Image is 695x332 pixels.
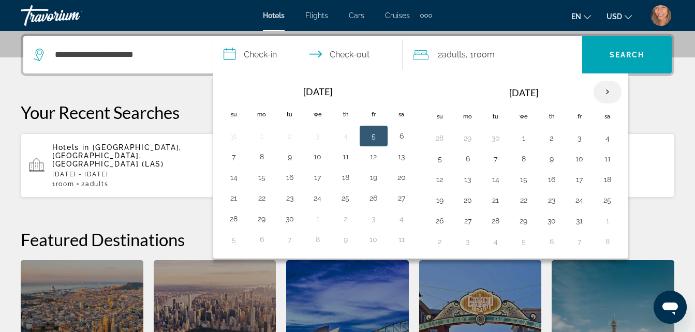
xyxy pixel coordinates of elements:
[23,36,672,73] div: Search widget
[571,152,588,166] button: Day 10
[432,234,448,249] button: Day 2
[21,2,124,29] a: Travorium
[56,180,75,188] span: Room
[460,172,476,187] button: Day 13
[420,7,432,24] button: Extra navigation items
[282,129,298,143] button: Day 2
[515,234,532,249] button: Day 5
[393,170,410,185] button: Day 20
[52,143,90,152] span: Hotels in
[248,80,388,103] th: [DATE]
[349,11,364,20] span: Cars
[571,193,588,207] button: Day 24
[438,48,466,62] span: 2
[515,172,532,187] button: Day 15
[432,152,448,166] button: Day 5
[599,152,616,166] button: Day 11
[571,172,588,187] button: Day 17
[21,102,674,123] p: Your Recent Searches
[460,131,476,145] button: Day 29
[226,149,242,164] button: Day 7
[515,131,532,145] button: Day 1
[282,232,298,247] button: Day 7
[487,131,504,145] button: Day 30
[365,191,382,205] button: Day 26
[385,11,410,20] a: Cruises
[515,152,532,166] button: Day 8
[226,129,242,143] button: Day 31
[52,180,74,188] span: 1
[594,80,622,104] button: Next month
[607,9,632,24] button: Change currency
[460,152,476,166] button: Day 6
[309,212,326,226] button: Day 1
[85,180,108,188] span: Adults
[599,234,616,249] button: Day 8
[282,191,298,205] button: Day 23
[309,232,326,247] button: Day 8
[543,193,560,207] button: Day 23
[393,129,410,143] button: Day 6
[52,143,182,168] span: [GEOGRAPHIC_DATA], [GEOGRAPHIC_DATA], [GEOGRAPHIC_DATA] (LAS)
[337,129,354,143] button: Day 4
[515,193,532,207] button: Day 22
[365,149,382,164] button: Day 12
[650,5,671,26] img: Z
[599,131,616,145] button: Day 4
[309,170,326,185] button: Day 17
[21,133,232,198] button: Hotels in [GEOGRAPHIC_DATA], [GEOGRAPHIC_DATA], [GEOGRAPHIC_DATA] (LAS)[DATE] - [DATE]1Room2Adults
[571,12,581,21] span: en
[599,214,616,228] button: Day 1
[599,172,616,187] button: Day 18
[543,172,560,187] button: Day 16
[282,212,298,226] button: Day 30
[607,12,622,21] span: USD
[599,193,616,207] button: Day 25
[305,11,328,20] a: Flights
[582,36,672,73] button: Search
[213,36,403,73] button: Check in and out dates
[460,214,476,228] button: Day 27
[393,212,410,226] button: Day 4
[21,229,674,250] h2: Featured Destinations
[393,191,410,205] button: Day 27
[571,131,588,145] button: Day 3
[454,80,594,105] th: [DATE]
[254,129,270,143] button: Day 1
[460,193,476,207] button: Day 20
[365,170,382,185] button: Day 19
[337,191,354,205] button: Day 25
[487,214,504,228] button: Day 28
[543,214,560,228] button: Day 30
[337,170,354,185] button: Day 18
[393,232,410,247] button: Day 11
[226,170,242,185] button: Day 14
[460,234,476,249] button: Day 3
[337,212,354,226] button: Day 2
[226,232,242,247] button: Day 5
[254,149,270,164] button: Day 8
[282,149,298,164] button: Day 9
[309,191,326,205] button: Day 24
[254,170,270,185] button: Day 15
[571,9,591,24] button: Change language
[263,11,285,20] span: Hotels
[282,170,298,185] button: Day 16
[654,291,687,324] iframe: Button to launch messaging window
[487,152,504,166] button: Day 7
[543,131,560,145] button: Day 2
[365,212,382,226] button: Day 3
[226,212,242,226] button: Day 28
[442,50,466,59] span: Adults
[647,5,674,26] button: User Menu
[432,172,448,187] button: Day 12
[571,234,588,249] button: Day 7
[226,191,242,205] button: Day 21
[432,193,448,207] button: Day 19
[337,149,354,164] button: Day 11
[432,131,448,145] button: Day 28
[365,232,382,247] button: Day 10
[610,51,645,59] span: Search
